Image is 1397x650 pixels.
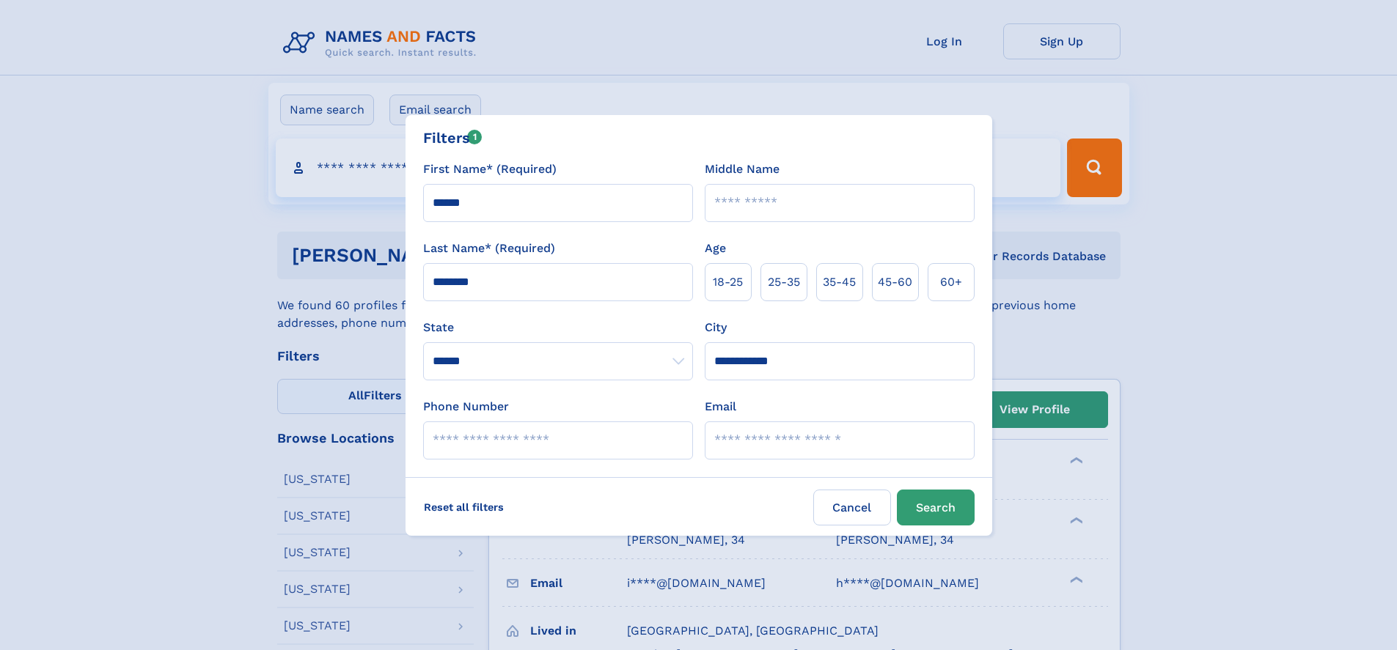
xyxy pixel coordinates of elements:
[768,273,800,291] span: 25‑35
[705,240,726,257] label: Age
[713,273,743,291] span: 18‑25
[705,398,736,416] label: Email
[940,273,962,291] span: 60+
[423,127,483,149] div: Filters
[705,160,780,178] label: Middle Name
[878,273,912,291] span: 45‑60
[423,398,509,416] label: Phone Number
[414,490,513,525] label: Reset all filters
[423,240,555,257] label: Last Name* (Required)
[423,319,693,336] label: State
[705,319,727,336] label: City
[813,490,891,525] label: Cancel
[823,273,856,291] span: 35‑45
[897,490,975,525] button: Search
[423,160,557,178] label: First Name* (Required)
